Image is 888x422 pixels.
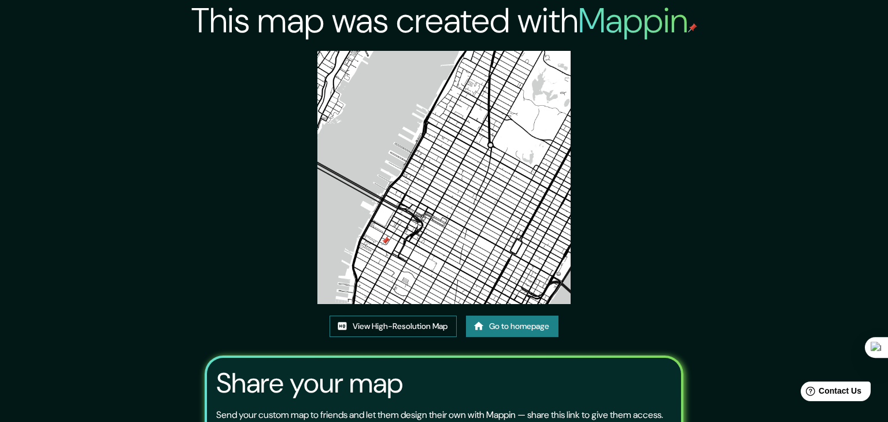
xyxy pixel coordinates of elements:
[216,408,663,422] p: Send your custom map to friends and let them design their own with Mappin — share this link to gi...
[317,51,571,304] img: created-map
[466,316,558,337] a: Go to homepage
[216,367,403,399] h3: Share your map
[688,23,697,32] img: mappin-pin
[785,377,875,409] iframe: Help widget launcher
[330,316,457,337] a: View High-Resolution Map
